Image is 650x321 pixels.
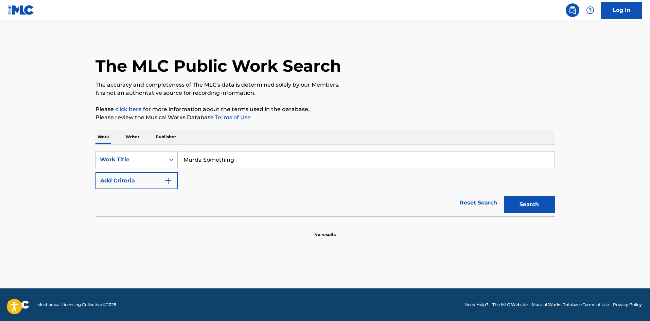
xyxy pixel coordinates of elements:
[154,130,178,144] p: Publisher
[568,6,577,14] img: search
[8,5,34,15] img: MLC Logo
[95,130,111,144] p: Work
[601,2,642,19] a: Log In
[115,106,142,112] a: click here
[95,105,555,113] p: Please for more information about the terms used in the database.
[314,224,336,238] p: No results
[95,89,555,97] p: It is not an authoritative source for recording information.
[566,3,579,17] a: Public Search
[95,56,341,76] h1: The MLC Public Work Search
[586,6,594,14] img: help
[95,81,555,89] p: The accuracy and completeness of The MLC's data is determined solely by our Members.
[492,302,528,308] a: The MLC Website
[37,302,116,308] span: Mechanical Licensing Collective © 2025
[95,172,178,189] button: Add Criteria
[464,302,488,308] a: Need Help?
[95,113,555,122] p: Please review the Musical Works Database
[456,195,500,210] a: Reset Search
[532,302,609,308] a: Musical Works Database Terms of Use
[100,156,161,164] div: Work Title
[95,151,555,216] form: Search Form
[504,196,555,213] button: Search
[613,302,642,308] a: Privacy Policy
[8,301,29,309] img: logo
[123,130,141,144] p: Writer
[164,177,172,185] img: 9d2ae6d4665cec9f34b9.svg
[214,114,251,121] a: Terms of Use
[583,3,597,17] div: Help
